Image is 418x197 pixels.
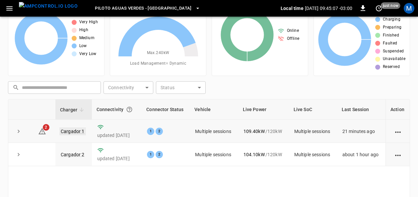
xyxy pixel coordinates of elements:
[38,128,46,133] a: 2
[383,24,402,31] span: Preparing
[79,43,87,49] span: Low
[190,99,238,120] th: Vehicle
[404,3,414,14] div: profile-icon
[381,2,400,9] span: just now
[190,120,238,143] td: Multiple sessions
[59,127,86,135] a: Cargador 1
[79,51,97,57] span: Very Low
[337,143,385,166] td: about 1 hour ago
[287,35,300,42] span: Offline
[190,143,238,166] td: Multiple sessions
[383,32,399,39] span: Finished
[130,60,186,67] span: Load Management = Dynamic
[61,152,85,157] a: Cargador 2
[95,5,192,12] span: Piloto Aguas Verdes - [GEOGRAPHIC_DATA]
[14,150,24,160] button: expand row
[244,151,265,158] p: 104.10 kW
[79,27,89,33] span: High
[305,5,352,12] p: [DATE] 09:45:07 -03:00
[79,19,98,26] span: Very High
[60,106,86,114] span: Charger
[244,128,265,135] p: 109.40 kW
[394,151,402,158] div: action cell options
[383,16,400,23] span: Charging
[383,48,404,55] span: Suspended
[289,143,337,166] td: Multiple sessions
[394,128,402,135] div: action cell options
[385,99,410,120] th: Action
[383,64,400,70] span: Reserved
[43,124,49,131] span: 2
[97,132,137,139] p: updated [DATE]
[156,128,163,135] div: 2
[289,120,337,143] td: Multiple sessions
[244,151,284,158] div: / 120 kW
[287,28,299,34] span: Online
[374,3,384,14] button: set refresh interval
[97,155,137,162] p: updated [DATE]
[244,128,284,135] div: / 120 kW
[97,103,137,115] div: Connectivity
[14,126,24,136] button: expand row
[92,2,203,15] button: Piloto Aguas Verdes - [GEOGRAPHIC_DATA]
[79,35,95,41] span: Medium
[147,128,154,135] div: 1
[238,99,289,120] th: Live Power
[123,103,135,115] button: Connection between the charger and our software.
[147,50,170,56] span: Max. 240 kW
[383,56,405,62] span: Unavailable
[337,120,385,143] td: 21 minutes ago
[19,2,78,10] img: ampcontrol.io logo
[289,99,337,120] th: Live SoC
[156,151,163,158] div: 2
[147,151,154,158] div: 1
[383,40,397,47] span: Faulted
[337,99,385,120] th: Last Session
[142,99,190,120] th: Connector Status
[281,5,304,12] p: Local time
